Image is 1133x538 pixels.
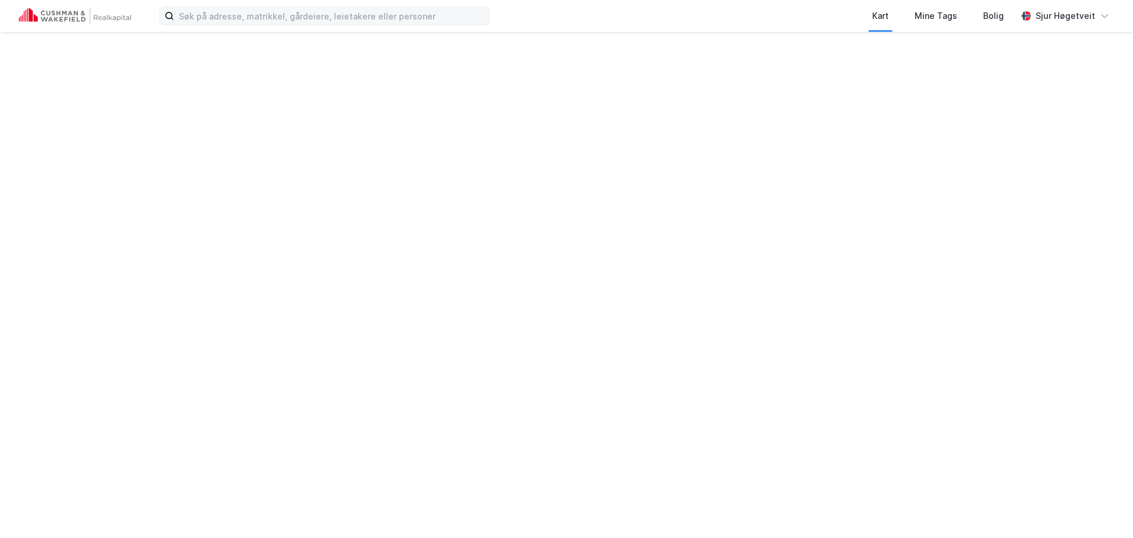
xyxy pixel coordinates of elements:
[1036,9,1095,23] div: Sjur Høgetveit
[1074,481,1133,538] div: Kontrollprogram for chat
[174,7,489,25] input: Søk på adresse, matrikkel, gårdeiere, leietakere eller personer
[983,9,1004,23] div: Bolig
[872,9,889,23] div: Kart
[915,9,957,23] div: Mine Tags
[1074,481,1133,538] iframe: Chat Widget
[19,8,131,24] img: cushman-wakefield-realkapital-logo.202ea83816669bd177139c58696a8fa1.svg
